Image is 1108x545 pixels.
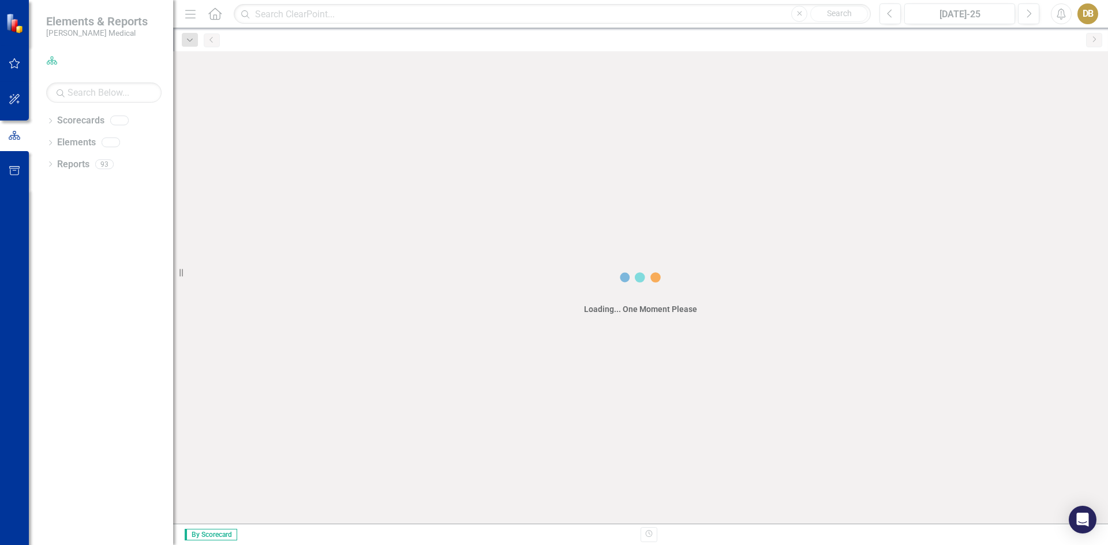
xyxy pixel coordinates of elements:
[827,9,852,18] span: Search
[1077,3,1098,24] button: DB
[1069,506,1096,533] div: Open Intercom Messenger
[57,158,89,171] a: Reports
[185,529,237,540] span: By Scorecard
[95,159,114,169] div: 93
[57,114,104,127] a: Scorecards
[810,6,868,22] button: Search
[57,136,96,149] a: Elements
[904,3,1015,24] button: [DATE]-25
[46,28,148,37] small: [PERSON_NAME] Medical
[234,4,871,24] input: Search ClearPoint...
[46,82,162,103] input: Search Below...
[584,303,697,315] div: Loading... One Moment Please
[908,7,1011,21] div: [DATE]-25
[46,14,148,28] span: Elements & Reports
[6,13,26,33] img: ClearPoint Strategy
